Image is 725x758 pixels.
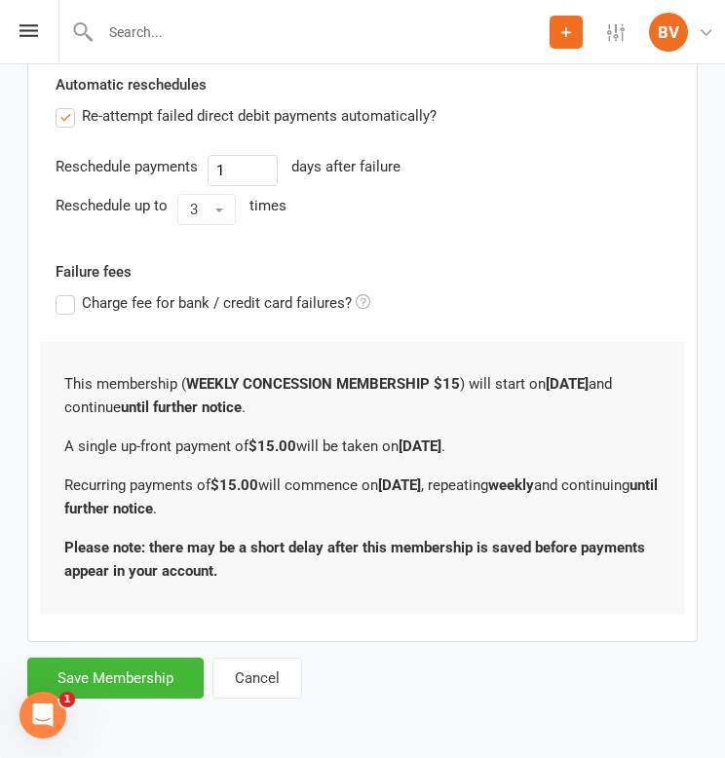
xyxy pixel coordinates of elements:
b: weekly [488,476,534,494]
b: [DATE] [546,375,589,393]
span: 1 [59,692,75,707]
input: Search... [95,19,550,46]
b: until further notice [121,398,242,416]
p: This membership ( ) will start on and continue . [64,372,661,419]
b: [DATE] [378,476,421,494]
button: Cancel [212,658,302,699]
b: WEEKLY CONCESSION MEMBERSHIP $15 [186,375,460,393]
span: Charge fee for bank / credit card failures? [82,291,352,312]
b: [DATE] [399,437,441,455]
p: A single up-front payment of will be taken on . [64,435,661,458]
b: Please note: there may be a short delay after this membership is saved before payments appear in ... [64,539,645,580]
label: Re-attempt failed direct debit payments automatically? [56,104,437,128]
label: Failure fees [41,260,146,284]
button: 3 [177,194,236,225]
iframe: Intercom live chat [19,692,66,739]
div: BV [649,13,688,52]
div: Reschedule payments [56,155,198,178]
div: Reschedule up to [56,194,168,217]
b: $15.00 [248,437,296,455]
div: days after failure [291,155,401,178]
span: 3 [190,201,198,218]
button: Save Membership [27,658,204,699]
label: Automatic reschedules [56,73,207,96]
div: times [249,194,286,217]
p: Recurring payments of will commence on , repeating and continuing . [64,474,661,520]
b: $15.00 [210,476,258,494]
